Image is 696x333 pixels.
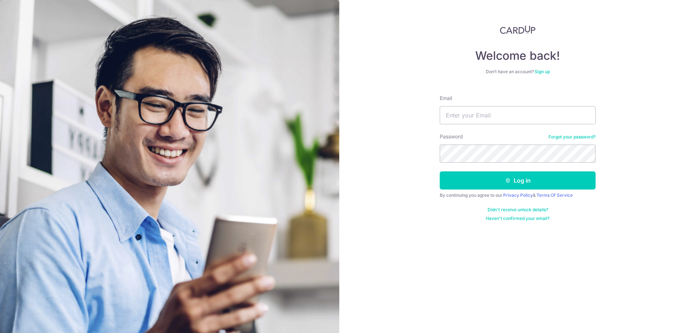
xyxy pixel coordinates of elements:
label: Password [440,133,463,140]
img: CardUp Logo [500,25,535,34]
a: Privacy Policy [503,192,533,198]
a: Sign up [535,69,550,74]
input: Enter your Email [440,106,596,124]
div: By continuing you agree to our & [440,192,596,198]
a: Terms Of Service [536,192,573,198]
h4: Welcome back! [440,49,596,63]
label: Email [440,95,452,102]
button: Log in [440,171,596,190]
a: Haven't confirmed your email? [486,216,550,221]
div: Don’t have an account? [440,69,596,75]
a: Didn't receive unlock details? [488,207,548,213]
a: Forgot your password? [548,134,596,140]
